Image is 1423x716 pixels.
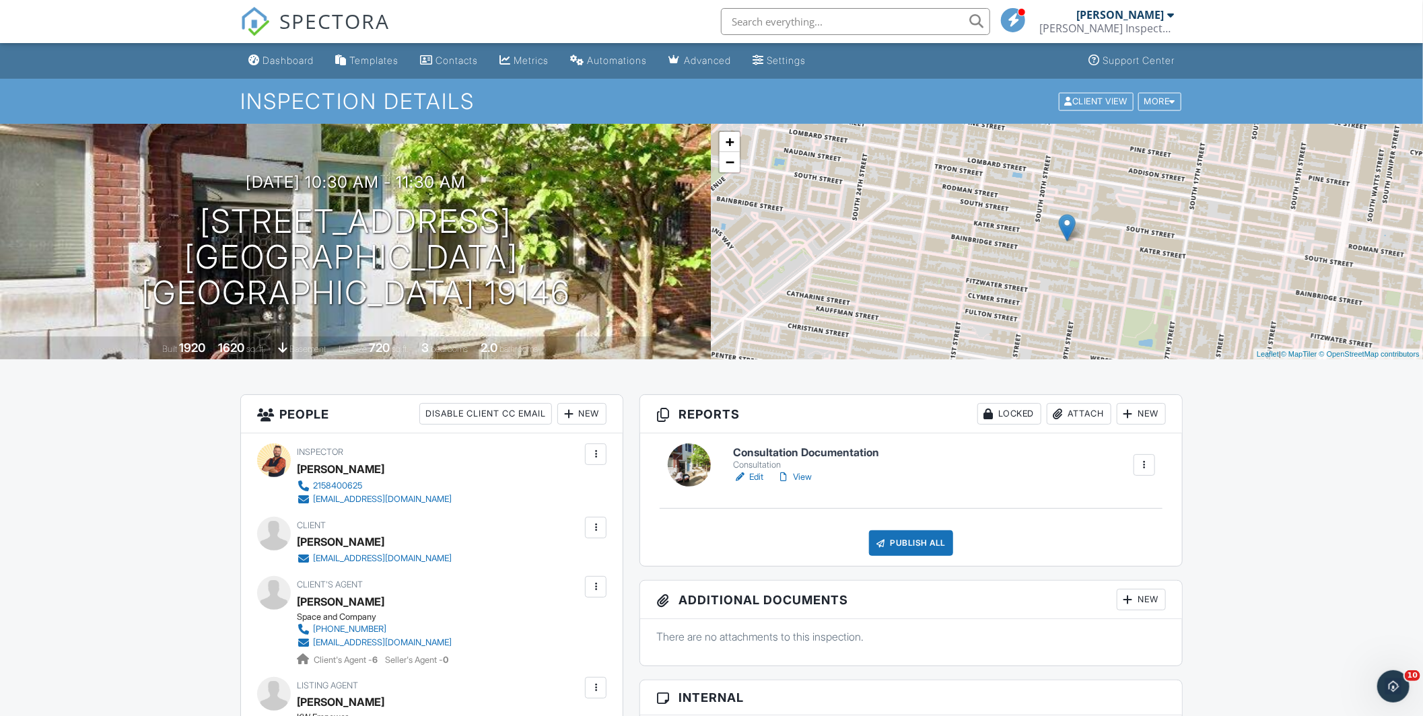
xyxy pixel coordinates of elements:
div: Templates [349,55,398,66]
div: Space and Company [297,612,462,622]
iframe: Intercom live chat [1377,670,1410,703]
div: Automations [587,55,647,66]
div: Advanced [684,55,731,66]
div: 2158400625 [313,480,362,491]
h3: Reports [640,395,1182,433]
div: [EMAIL_ADDRESS][DOMAIN_NAME] [313,553,452,564]
a: Edit [733,470,763,484]
span: Client [297,520,326,530]
a: [PHONE_NUMBER] [297,622,452,636]
span: sq.ft. [392,344,409,354]
span: Client's Agent - [314,655,380,665]
a: Support Center [1083,48,1180,73]
div: New [1117,403,1166,425]
a: [PERSON_NAME] [297,592,384,612]
a: SPECTORA [240,18,390,46]
span: bathrooms [500,344,539,354]
a: Templates [330,48,404,73]
span: Lot Size [339,344,368,354]
div: Support Center [1103,55,1175,66]
span: basement [290,344,326,354]
div: More [1138,92,1182,110]
p: There are no attachments to this inspection. [656,629,1166,644]
div: [EMAIL_ADDRESS][DOMAIN_NAME] [313,637,452,648]
strong: 6 [372,655,378,665]
div: New [557,403,606,425]
div: Publish All [869,530,953,556]
h3: Additional Documents [640,581,1182,619]
div: Contacts [436,55,478,66]
div: 720 [370,341,390,355]
a: © MapTiler [1281,350,1317,358]
div: 1620 [219,341,245,355]
input: Search everything... [721,8,990,35]
a: 2158400625 [297,479,452,493]
a: Leaflet [1257,350,1279,358]
a: Automations (Basic) [565,48,652,73]
div: [PERSON_NAME] [297,459,384,479]
span: Built [163,344,178,354]
a: Advanced [663,48,736,73]
a: Settings [747,48,811,73]
a: Client View [1057,96,1137,106]
span: Client's Agent [297,579,363,589]
h3: People [241,395,623,433]
div: 3 [422,341,429,355]
a: Dashboard [243,48,319,73]
a: Zoom out [720,152,740,172]
a: [EMAIL_ADDRESS][DOMAIN_NAME] [297,552,452,565]
a: Metrics [494,48,554,73]
div: Dashboard [263,55,314,66]
div: [PERSON_NAME] [297,532,384,552]
div: [PERSON_NAME] [1076,8,1164,22]
a: [EMAIL_ADDRESS][DOMAIN_NAME] [297,636,452,649]
div: Locked [977,403,1041,425]
span: sq. ft. [247,344,266,354]
strong: 0 [443,655,448,665]
a: Zoom in [720,132,740,152]
h1: [STREET_ADDRESS] [GEOGRAPHIC_DATA], [GEOGRAPHIC_DATA] 19146 [22,204,690,310]
div: 2.0 [481,341,498,355]
h6: Consultation Documentation [733,447,879,459]
span: bedrooms [431,344,468,354]
a: Contacts [415,48,483,73]
span: SPECTORA [279,7,390,35]
div: New [1117,589,1166,610]
div: Client View [1059,92,1134,110]
a: © OpenStreetMap contributors [1319,350,1420,358]
img: The Best Home Inspection Software - Spectora [240,7,270,36]
div: [PHONE_NUMBER] [313,624,386,635]
h3: Internal [640,680,1182,715]
span: Listing Agent [297,680,358,690]
div: 1920 [180,341,206,355]
a: [EMAIL_ADDRESS][DOMAIN_NAME] [297,493,452,506]
a: Consultation Documentation Consultation [733,447,879,470]
a: [PERSON_NAME] [297,692,384,712]
h1: Inspection Details [240,89,1183,113]
div: Attach [1047,403,1111,425]
a: View [777,470,812,484]
div: | [1253,349,1423,360]
h3: [DATE] 10:30 am - 11:30 am [246,173,466,191]
span: Seller's Agent - [385,655,448,665]
span: 10 [1405,670,1420,681]
div: Metrics [514,55,549,66]
div: Settings [767,55,806,66]
span: Inspector [297,447,343,457]
div: Disable Client CC Email [419,403,552,425]
div: Adam Smith Inspects Philly LLC [1039,22,1174,35]
div: Consultation [733,460,879,470]
div: [EMAIL_ADDRESS][DOMAIN_NAME] [313,494,452,505]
